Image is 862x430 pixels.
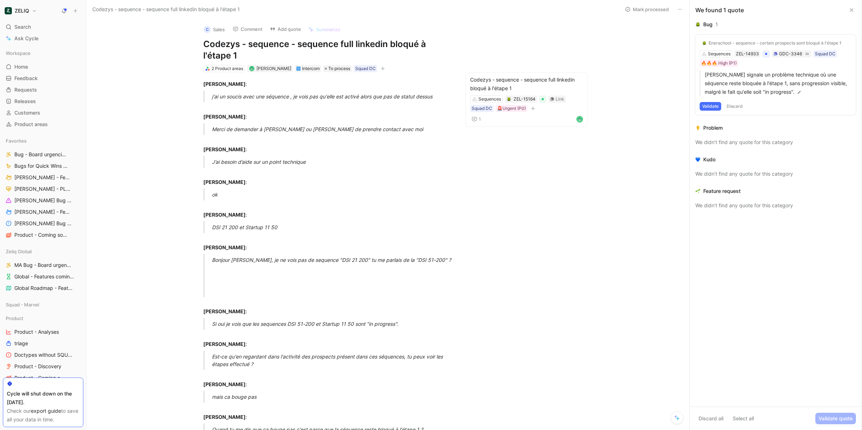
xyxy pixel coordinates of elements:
a: Ask Cycle [3,33,83,44]
h1: ZELIQ [15,8,29,14]
strong: [PERSON_NAME] [203,179,246,185]
button: 🪲Enerschool - sequence - certain prospects sont bloqué à l'étape 1 [700,39,844,47]
span: MA Bug - Board urgencies [14,262,74,269]
a: Global Roadmap - Features [3,283,83,293]
div: : [203,80,452,88]
span: Favorites [6,137,27,144]
a: Global - Features coming soon [3,271,83,282]
div: Sequences [478,96,501,103]
div: : [203,373,452,388]
span: Requests [14,86,37,93]
div: We found 1 quote [695,6,744,14]
a: [PERSON_NAME] - PLG feedbacks [3,184,83,194]
strong: [PERSON_NAME] [203,381,246,387]
span: [PERSON_NAME] - PLG feedbacks [14,185,71,193]
div: mais ca bouge pas [212,393,460,401]
span: Bug - Board urgencies [14,151,69,158]
span: [PERSON_NAME] Bug - Board urgencies [14,197,73,204]
a: MA Bug - Board urgencies [3,260,83,271]
img: ZELIQ [5,7,12,14]
span: Bugs for Quick Wins days [14,162,70,170]
a: [PERSON_NAME] Bug - Board urgencies [3,218,83,229]
span: To process [328,65,350,72]
div: : [203,105,452,120]
span: [PERSON_NAME] - Feedback customers [14,174,73,181]
button: ZELIQZELIQ [3,6,38,16]
img: 🌱 [695,189,700,194]
strong: [PERSON_NAME] [203,146,246,152]
div: 1 [715,20,718,29]
div: Zeliq Global [3,246,83,257]
span: Zeliq Global [6,248,32,255]
span: Releases [14,98,36,105]
div: Enerschool - sequence - certain prospects sont bloqué à l'étape 1 [709,40,842,46]
div: : [203,203,452,218]
span: Ask Cycle [14,34,38,43]
div: ZEL-15164 [514,96,536,103]
div: J’ai besoin d’aide sur un point technique [212,158,460,166]
span: 1 [479,117,481,121]
div: We didn’t find any quote for this category [695,201,856,210]
div: Cycle will shut down on the [DATE]. [7,389,79,407]
div: : [203,406,452,421]
div: Bug [703,20,713,29]
a: Home [3,61,83,72]
img: 👂 [695,125,700,130]
div: Squad - Marvel [3,299,83,310]
div: : [203,171,452,186]
button: Validate [700,102,721,111]
img: 🪲 [695,22,700,27]
a: Releases [3,96,83,107]
div: ​ [212,280,460,295]
a: Customers [3,107,83,118]
span: Doctypes without SQUAD [14,351,73,359]
button: 1 [470,115,482,124]
a: Product - Discovery [3,361,83,372]
span: Workspace [6,50,31,57]
a: export guide [31,408,61,414]
button: CSales [200,24,228,35]
strong: [PERSON_NAME] [203,212,246,218]
div: Bonjour [PERSON_NAME], je ne vois pas de sequence "DSI 21 200" tu me parlais de la "DSI 51-200" ? [212,256,460,264]
strong: [PERSON_NAME] [203,114,246,120]
span: Product - Coming soon [14,231,69,239]
div: Link [556,96,564,103]
span: [PERSON_NAME] - Feedback customers [14,208,73,216]
div: Si oui je vois que les sequences DSI 51-200 et Startup 11 50 sont "in progress". [212,320,460,328]
span: Product - Analyses [14,328,59,336]
button: Discard all [695,413,727,424]
button: Summarize [305,24,344,34]
strong: [PERSON_NAME] [203,414,246,420]
button: Mark processed [622,4,672,14]
a: Product - Analyses [3,327,83,337]
button: Validate quote [815,413,856,424]
a: Product areas [3,119,83,130]
a: [PERSON_NAME] - Feedback customers [3,172,83,183]
a: Feedback [3,73,83,84]
div: DSI 21 200 et Startup 11 50 [212,223,460,231]
div: : [203,138,452,153]
span: Product - Discovery [14,363,61,370]
div: Feature request [703,187,741,195]
span: Global - Features coming soon [14,273,74,280]
img: 🪲 [702,41,706,45]
div: Codezys - sequence - sequence full linkedin bloqué à l'étape 1 [470,75,583,93]
div: ok [212,191,460,198]
span: Global Roadmap - Features [14,285,74,292]
div: Squad DC [472,105,492,112]
span: Search [14,23,31,31]
img: 💙 [695,157,700,162]
strong: [PERSON_NAME] [203,244,246,250]
div: : [203,236,452,251]
a: Product - Coming soon [3,373,83,383]
span: Product areas [14,121,48,128]
div: We didn’t find any quote for this category [695,170,856,178]
span: Product [6,315,23,322]
button: Add quote [267,24,304,34]
span: [PERSON_NAME] [256,66,291,71]
div: 🚨Urgent (P0) [497,105,526,112]
span: Feedback [14,75,38,82]
button: 🪲 [506,97,511,102]
img: pen.svg [797,90,802,95]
